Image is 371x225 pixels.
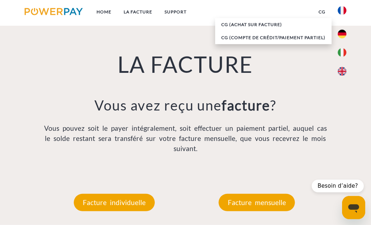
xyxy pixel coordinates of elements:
[312,5,332,18] a: CG
[342,196,365,219] iframe: Bouton de lancement de la fenêtre de messagerie, conversation en cours
[25,8,83,15] img: logo-powerpay.svg
[215,31,332,44] a: CG (Compte de crédit/paiement partiel)
[158,5,193,18] a: Support
[74,194,155,211] p: Facture individuelle
[118,5,158,18] a: LA FACTURE
[222,97,270,113] b: facture
[43,123,328,154] p: Vous pouvez soit le payer intégralement, soit effectuer un paiement partiel, auquel cas le solde ...
[215,18,332,31] a: CG (achat sur facture)
[43,97,328,114] h3: Vous avez reçu une ?
[338,6,346,15] img: fr
[43,51,328,79] h1: LA FACTURE
[312,180,364,192] div: Besoin d’aide?
[338,30,346,38] img: de
[338,48,346,57] img: it
[219,194,295,211] p: Facture mensuelle
[90,5,118,18] a: Home
[338,67,346,76] img: en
